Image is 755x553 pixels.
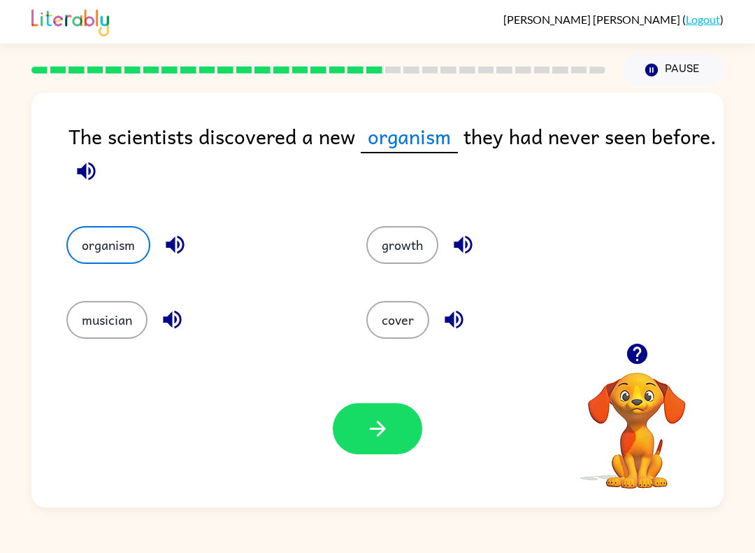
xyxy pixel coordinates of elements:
[686,13,720,26] a: Logout
[503,13,682,26] span: [PERSON_NAME] [PERSON_NAME]
[567,351,707,491] video: Your browser must support playing .mp4 files to use Literably. Please try using another browser.
[66,301,148,339] button: musician
[622,54,724,86] button: Pause
[361,120,458,153] span: organism
[66,226,150,264] button: organism
[503,13,724,26] div: ( )
[366,301,429,339] button: cover
[366,226,438,264] button: growth
[31,6,109,36] img: Literably
[69,120,724,198] div: The scientists discovered a new they had never seen before.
